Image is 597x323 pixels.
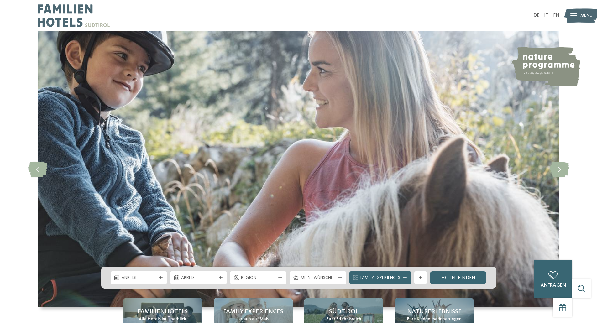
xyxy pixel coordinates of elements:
[122,275,156,281] span: Anreise
[541,283,566,288] span: anfragen
[407,307,462,316] span: Naturerlebnisse
[241,275,276,281] span: Region
[38,31,559,307] img: Familienhotels Südtirol: The happy family places
[238,316,269,322] span: Urlaub auf Maß
[534,260,572,298] a: anfragen
[430,271,487,284] a: Hotel finden
[407,316,462,322] span: Eure Kindheitserinnerungen
[533,13,539,18] a: DE
[327,316,361,322] span: Euer Erlebnisreich
[301,275,335,281] span: Meine Wünsche
[360,275,400,281] span: Family Experiences
[580,13,593,19] span: Menü
[138,307,188,316] span: Familienhotels
[553,13,559,18] a: EN
[329,307,359,316] span: Südtirol
[139,316,186,322] span: Alle Hotels im Überblick
[181,275,216,281] span: Abreise
[223,307,283,316] span: Family Experiences
[544,13,548,18] a: IT
[511,47,580,86] img: nature programme by Familienhotels Südtirol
